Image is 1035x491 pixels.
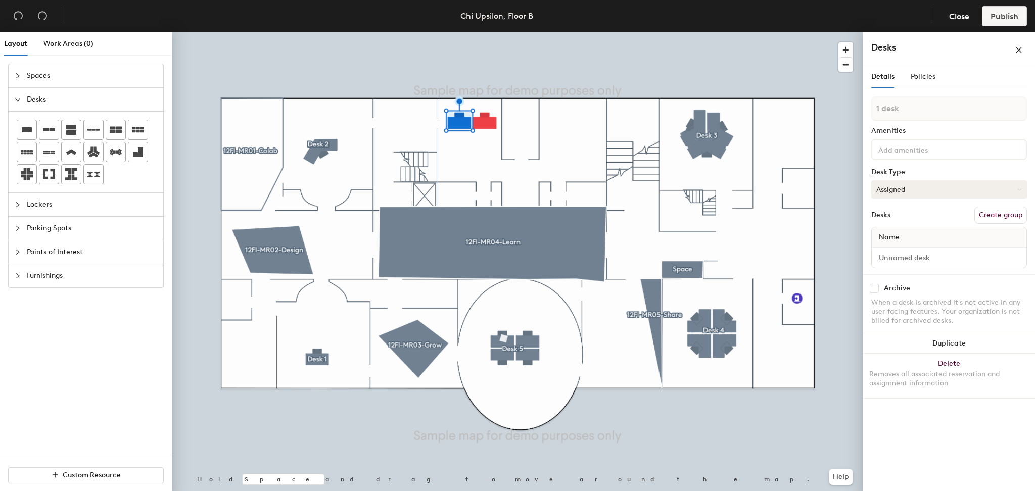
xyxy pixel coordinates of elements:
button: Help [829,469,853,485]
button: Redo (⌘ + ⇧ + Z) [32,6,53,26]
span: Details [871,72,895,81]
div: Chi Upsilon, Floor B [460,10,533,22]
button: Undo (⌘ + Z) [8,6,28,26]
span: collapsed [15,73,21,79]
button: Assigned [871,180,1027,199]
span: Desks [27,88,157,111]
button: Create group [974,207,1027,224]
button: Duplicate [863,333,1035,354]
span: Custom Resource [63,471,121,479]
h4: Desks [871,41,982,54]
div: Desks [871,211,890,219]
span: undo [13,11,23,21]
span: Spaces [27,64,157,87]
div: When a desk is archived it's not active in any user-facing features. Your organization is not bil... [871,298,1027,325]
span: Points of Interest [27,240,157,264]
span: Layout [4,39,27,48]
span: Furnishings [27,264,157,287]
input: Unnamed desk [874,251,1024,265]
span: Name [874,228,905,247]
span: Parking Spots [27,217,157,240]
button: Publish [982,6,1027,26]
span: Work Areas (0) [43,39,93,48]
span: close [1015,46,1022,54]
span: Policies [911,72,935,81]
button: DeleteRemoves all associated reservation and assignment information [863,354,1035,398]
button: Close [940,6,978,26]
div: Removes all associated reservation and assignment information [869,370,1029,388]
div: Amenities [871,127,1027,135]
span: Close [949,12,969,21]
span: collapsed [15,249,21,255]
span: Lockers [27,193,157,216]
span: collapsed [15,273,21,279]
input: Add amenities [876,143,967,155]
span: expanded [15,96,21,103]
button: Custom Resource [8,467,164,483]
span: collapsed [15,202,21,208]
div: Desk Type [871,168,1027,176]
div: Archive [884,284,910,292]
span: collapsed [15,225,21,231]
